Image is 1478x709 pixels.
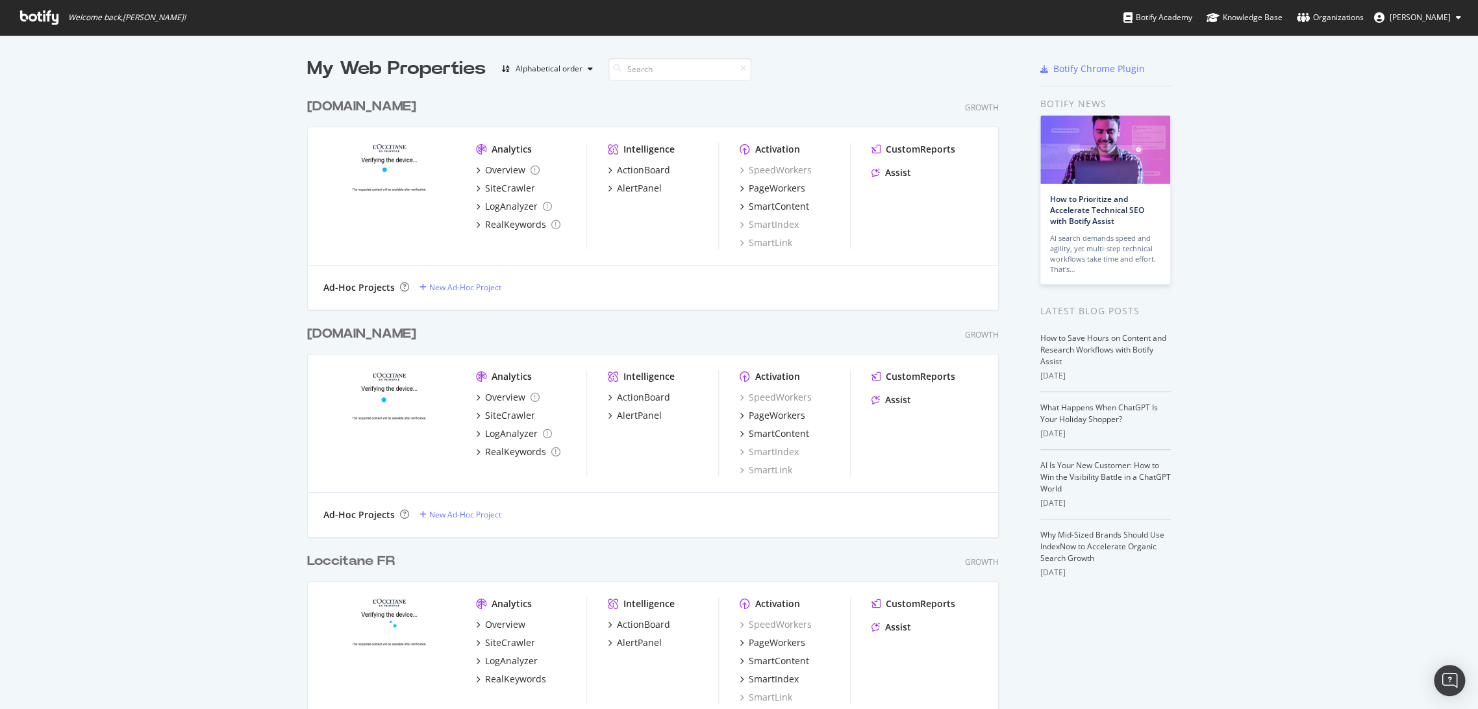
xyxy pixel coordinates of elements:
[1040,567,1171,578] div: [DATE]
[1053,62,1145,75] div: Botify Chrome Plugin
[871,393,911,406] a: Assist
[307,325,416,343] div: [DOMAIN_NAME]
[871,143,955,156] a: CustomReports
[740,464,792,477] a: SmartLink
[1040,116,1170,184] img: How to Prioritize and Accelerate Technical SEO with Botify Assist
[307,97,421,116] a: [DOMAIN_NAME]
[420,282,501,293] a: New Ad-Hoc Project
[740,391,812,404] a: SpeedWorkers
[617,164,670,177] div: ActionBoard
[476,636,535,649] a: SiteCrawler
[740,654,809,667] a: SmartContent
[740,200,809,213] a: SmartContent
[323,370,455,475] img: es.loccitane.com
[1040,529,1164,564] a: Why Mid-Sized Brands Should Use IndexNow to Accelerate Organic Search Growth
[476,218,560,231] a: RealKeywords
[485,391,525,404] div: Overview
[492,370,532,383] div: Analytics
[1297,11,1364,24] div: Organizations
[1040,370,1171,382] div: [DATE]
[871,621,911,634] a: Assist
[617,636,662,649] div: AlertPanel
[492,597,532,610] div: Analytics
[476,200,552,213] a: LogAnalyzer
[1040,402,1158,425] a: What Happens When ChatGPT Is Your Holiday Shopper?
[749,673,799,686] div: SmartIndex
[476,654,538,667] a: LogAnalyzer
[307,552,395,571] div: Loccitane FR
[1434,665,1465,696] div: Open Intercom Messenger
[1040,97,1171,111] div: Botify news
[755,143,800,156] div: Activation
[1040,497,1171,509] div: [DATE]
[429,282,501,293] div: New Ad-Hoc Project
[323,597,455,703] img: fr.loccitane.com
[476,391,540,404] a: Overview
[485,164,525,177] div: Overview
[617,618,670,631] div: ActionBoard
[420,509,501,520] a: New Ad-Hoc Project
[740,409,805,422] a: PageWorkers
[476,164,540,177] a: Overview
[476,445,560,458] a: RealKeywords
[871,166,911,179] a: Assist
[476,673,546,686] a: RealKeywords
[1050,233,1160,275] div: AI search demands speed and agility, yet multi-step technical workflows take time and effort. Tha...
[485,673,546,686] div: RealKeywords
[740,236,792,249] a: SmartLink
[749,427,809,440] div: SmartContent
[485,182,535,195] div: SiteCrawler
[608,409,662,422] a: AlertPanel
[871,597,955,610] a: CustomReports
[740,618,812,631] a: SpeedWorkers
[323,508,395,521] div: Ad-Hoc Projects
[429,509,501,520] div: New Ad-Hoc Project
[755,370,800,383] div: Activation
[965,556,999,567] div: Growth
[485,618,525,631] div: Overview
[740,164,812,177] a: SpeedWorkers
[740,445,799,458] a: SmartIndex
[485,445,546,458] div: RealKeywords
[740,427,809,440] a: SmartContent
[323,281,395,294] div: Ad-Hoc Projects
[608,636,662,649] a: AlertPanel
[608,618,670,631] a: ActionBoard
[516,65,582,73] div: Alphabetical order
[476,409,535,422] a: SiteCrawler
[749,654,809,667] div: SmartContent
[485,654,538,667] div: LogAnalyzer
[68,12,186,23] span: Welcome back, [PERSON_NAME] !
[476,427,552,440] a: LogAnalyzer
[885,393,911,406] div: Assist
[1040,460,1171,494] a: AI Is Your New Customer: How to Win the Visibility Battle in a ChatGPT World
[1207,11,1283,24] div: Knowledge Base
[617,409,662,422] div: AlertPanel
[740,182,805,195] a: PageWorkers
[749,200,809,213] div: SmartContent
[1040,428,1171,440] div: [DATE]
[749,636,805,649] div: PageWorkers
[1123,11,1192,24] div: Botify Academy
[885,166,911,179] div: Assist
[476,618,525,631] a: Overview
[307,97,416,116] div: [DOMAIN_NAME]
[476,182,535,195] a: SiteCrawler
[1040,62,1145,75] a: Botify Chrome Plugin
[965,102,999,113] div: Growth
[307,325,421,343] a: [DOMAIN_NAME]
[740,218,799,231] a: SmartIndex
[485,636,535,649] div: SiteCrawler
[617,391,670,404] div: ActionBoard
[623,597,675,610] div: Intelligence
[323,143,455,248] img: de.loccitane.com
[1364,7,1472,28] button: [PERSON_NAME]
[492,143,532,156] div: Analytics
[755,597,800,610] div: Activation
